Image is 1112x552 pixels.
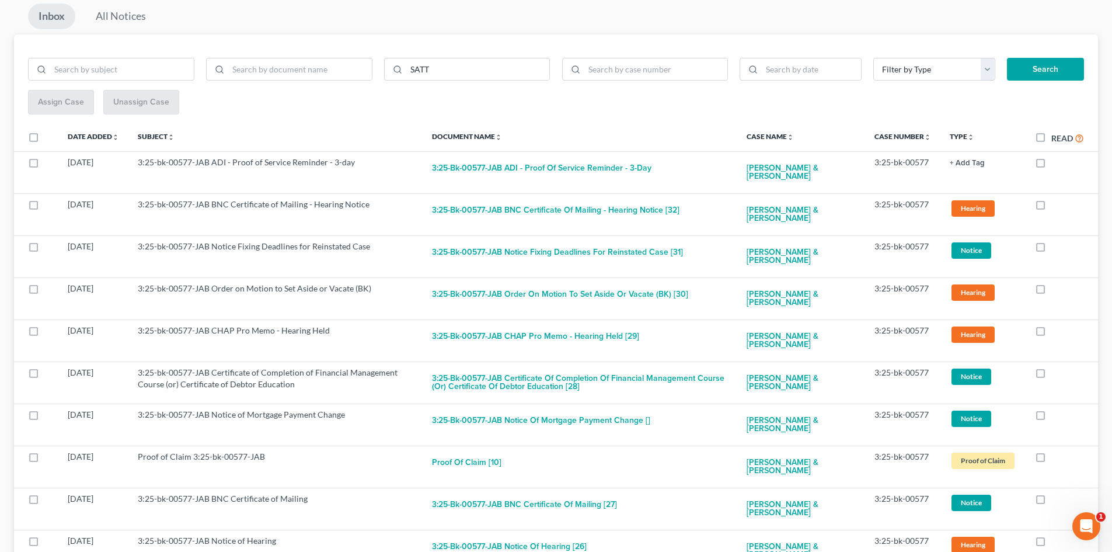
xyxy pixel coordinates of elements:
td: [DATE] [58,151,128,193]
td: [DATE] [58,488,128,530]
td: 3:25-bk-00577 [865,446,940,488]
span: Notice [951,242,991,258]
i: unfold_more [967,134,974,141]
td: 3:25-bk-00577-JAB Certificate of Completion of Financial Management Course (or) Certificate of De... [128,362,423,404]
a: Subjectunfold_more [138,132,175,141]
button: Search [1007,58,1084,81]
td: 3:25-bk-00577 [865,488,940,530]
td: 3:25-bk-00577-JAB Order on Motion to Set Aside or Vacate (BK) [128,277,423,320]
input: Search by case name [406,58,550,81]
a: + Add Tag [950,157,1016,168]
td: 3:25-bk-00577 [865,320,940,362]
a: Hearing [950,199,1016,218]
a: Notice [950,409,1016,428]
a: [PERSON_NAME] & [PERSON_NAME] [747,493,856,525]
a: Document Nameunfold_more [432,132,502,141]
a: Inbox [28,4,75,29]
button: 3:25-bk-00577-JAB BNC Certificate of Mailing - Hearing Notice [32] [432,199,679,222]
span: Hearing [951,200,995,216]
span: Hearing [951,327,995,342]
a: [PERSON_NAME] & [PERSON_NAME] [747,241,856,272]
button: 3:25-bk-00577-JAB ADI - Proof of Service Reminder - 3-day [432,157,651,180]
td: [DATE] [58,362,128,404]
a: [PERSON_NAME] & [PERSON_NAME] [747,157,856,188]
td: [DATE] [58,193,128,235]
a: Typeunfold_more [950,132,974,141]
button: Proof of Claim [10] [432,451,501,474]
span: Proof of Claim [951,453,1015,468]
a: Hearing [950,283,1016,302]
span: Notice [951,495,991,511]
label: Read [1051,132,1073,144]
i: unfold_more [112,134,119,141]
input: Search by subject [50,58,194,81]
td: 3:25-bk-00577 [865,151,940,193]
a: [PERSON_NAME] & [PERSON_NAME] [747,451,856,482]
span: Notice [951,369,991,384]
i: unfold_more [924,134,931,141]
span: 1 [1096,512,1106,522]
a: Notice [950,367,1016,386]
a: Notice [950,241,1016,260]
input: Search by document name [228,58,372,81]
td: [DATE] [58,404,128,446]
a: [PERSON_NAME] & [PERSON_NAME] [747,367,856,398]
a: Date Addedunfold_more [68,132,119,141]
a: Hearing [950,325,1016,344]
a: Notice [950,493,1016,512]
a: Case Numberunfold_more [874,132,931,141]
a: Case Nameunfold_more [747,132,794,141]
i: unfold_more [168,134,175,141]
td: [DATE] [58,277,128,320]
td: 3:25-bk-00577 [865,193,940,235]
td: 3:25-bk-00577 [865,362,940,404]
a: [PERSON_NAME] & [PERSON_NAME] [747,283,856,314]
button: 3:25-bk-00577-JAB Notice of Mortgage Payment Change [] [432,409,650,432]
td: 3:25-bk-00577 [865,404,940,446]
span: Hearing [951,284,995,300]
a: [PERSON_NAME] & [PERSON_NAME] [747,409,856,440]
button: 3:25-bk-00577-JAB Certificate of Completion of Financial Management Course (or) Certificate of De... [432,367,728,398]
input: Search by case number [584,58,728,81]
a: Proof of Claim [950,451,1016,470]
button: + Add Tag [950,159,985,167]
i: unfold_more [787,134,794,141]
button: 3:25-bk-00577-JAB Order on Motion to Set Aside or Vacate (BK) [30] [432,283,688,306]
i: unfold_more [495,134,502,141]
iframe: Intercom live chat [1072,512,1100,540]
td: 3:25-bk-00577-JAB Notice of Mortgage Payment Change [128,404,423,446]
td: [DATE] [58,320,128,362]
td: [DATE] [58,446,128,488]
a: [PERSON_NAME] & [PERSON_NAME] [747,325,856,356]
button: 3:25-bk-00577-JAB BNC Certificate of Mailing [27] [432,493,617,516]
td: 3:25-bk-00577-JAB Notice Fixing Deadlines for Reinstated Case [128,235,423,277]
a: All Notices [85,4,156,29]
td: Proof of Claim 3:25-bk-00577-JAB [128,446,423,488]
input: Search by date [762,58,861,81]
a: [PERSON_NAME] & [PERSON_NAME] [747,199,856,230]
td: 3:25-bk-00577-JAB CHAP Pro Memo - Hearing Held [128,320,423,362]
td: 3:25-bk-00577-JAB ADI - Proof of Service Reminder - 3-day [128,151,423,193]
td: 3:25-bk-00577-JAB BNC Certificate of Mailing [128,488,423,530]
button: 3:25-bk-00577-JAB CHAP Pro Memo - Hearing Held [29] [432,325,639,348]
button: 3:25-bk-00577-JAB Notice Fixing Deadlines for Reinstated Case [31] [432,241,683,264]
td: [DATE] [58,235,128,277]
td: 3:25-bk-00577 [865,277,940,320]
span: Notice [951,411,991,426]
td: 3:25-bk-00577-JAB BNC Certificate of Mailing - Hearing Notice [128,193,423,235]
td: 3:25-bk-00577 [865,235,940,277]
